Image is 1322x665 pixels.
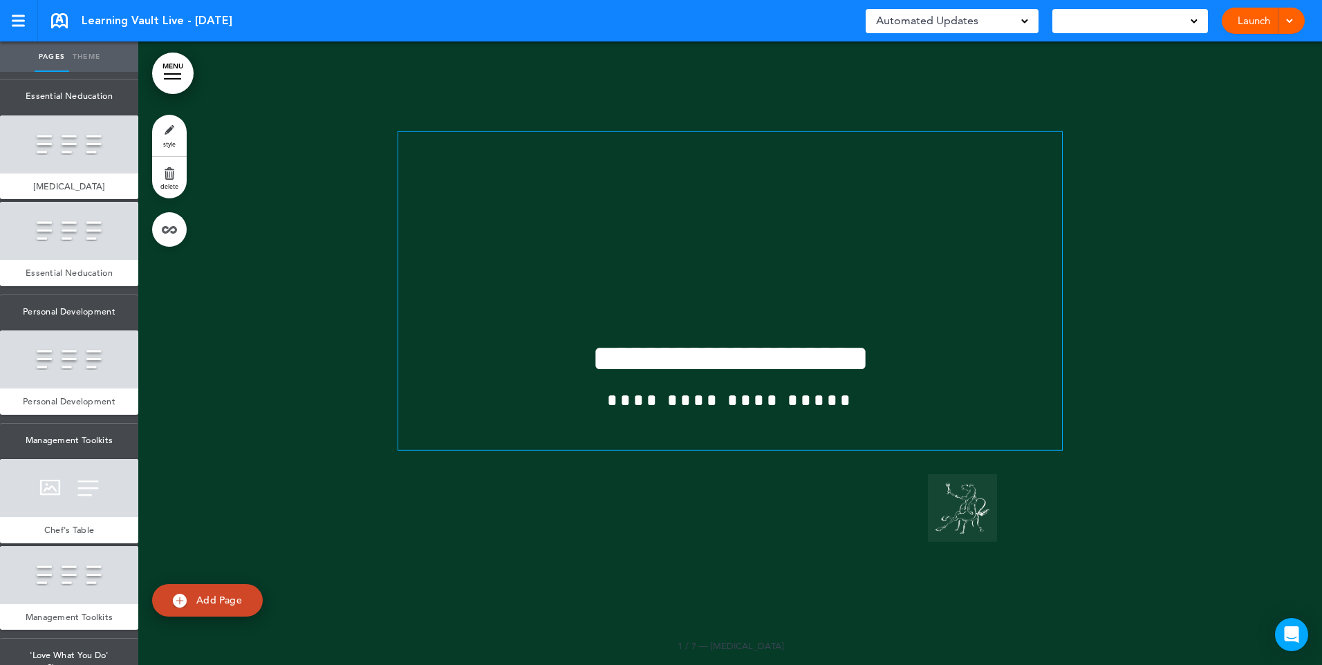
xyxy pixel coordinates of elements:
[152,157,187,198] a: delete
[152,115,187,156] a: style
[33,180,104,192] span: [MEDICAL_DATA]
[44,524,95,536] span: Chef's Table
[678,640,696,651] span: 1 / 7
[69,41,104,72] a: Theme
[928,474,997,542] img: 1702041641214.png
[196,594,242,606] span: Add Page
[699,640,708,651] span: —
[26,267,113,279] span: Essential Neducation
[152,584,263,617] a: Add Page
[82,13,232,28] span: Learning Vault Live - [DATE]
[160,182,178,190] span: delete
[876,11,978,30] span: Automated Updates
[35,41,69,72] a: Pages
[152,53,194,94] a: MENU
[23,395,115,407] span: Personal Development
[1275,618,1308,651] div: Open Intercom Messenger
[26,611,113,623] span: Management Toolkits
[173,594,187,608] img: add.svg
[1232,8,1276,34] a: Launch
[163,140,176,148] span: style
[711,640,783,651] span: [MEDICAL_DATA]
